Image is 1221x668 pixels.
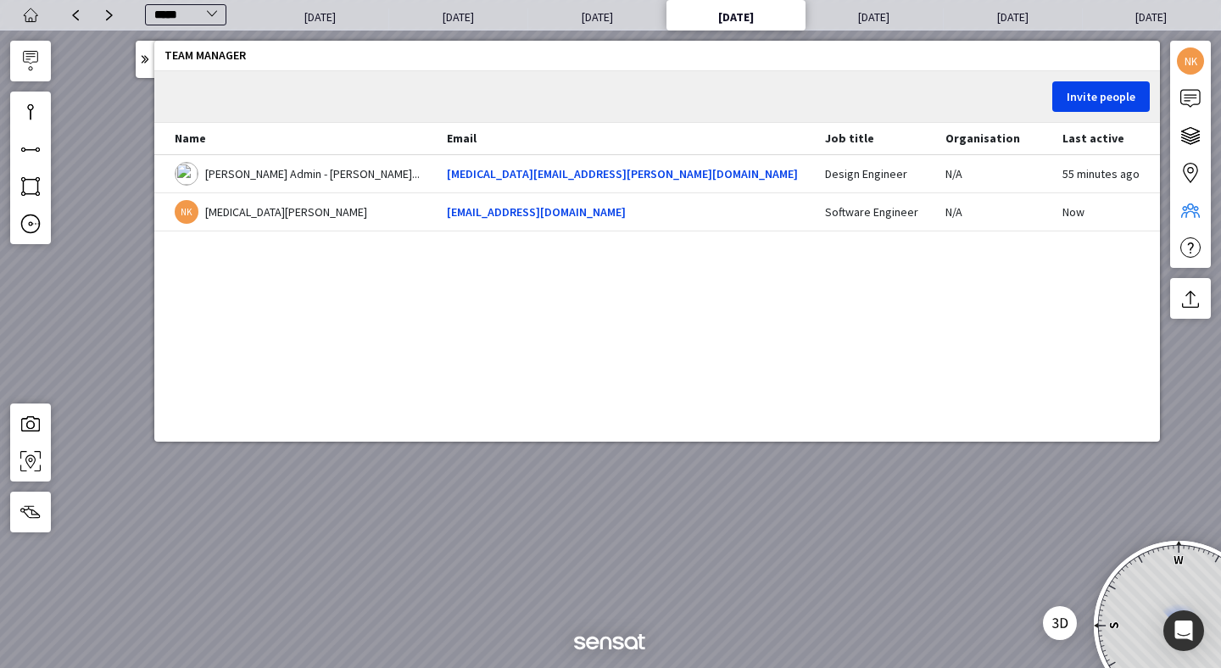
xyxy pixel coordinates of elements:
[1172,192,1209,229] button: Team manager
[1172,229,1209,266] button: Help centre
[825,166,907,181] span: Design Engineer
[1180,200,1201,220] img: icon-outline__team.svg
[20,502,41,522] img: helicopter--big-transparent.svg
[447,130,477,148] div: Email
[944,8,1082,31] div: [DATE]
[1180,163,1201,183] img: viewpoint-panel-icon.svg
[945,130,1020,148] div: Organisation
[1062,203,1084,221] div: Now
[1067,91,1135,103] div: Invite people
[447,130,492,148] div: Email
[12,205,49,242] button: circle
[20,102,41,122] img: annotation.svg
[12,42,49,80] button: comment
[100,7,117,24] img: icon-outline__arrow-right--small.svg
[1052,81,1150,112] button: Invite people
[806,8,944,31] div: [DATE]
[20,451,41,471] img: save-viewpoint-tool.svg
[20,214,41,234] img: icon-markup-circle.svg
[1172,42,1209,80] button: Settings
[20,414,41,434] img: Snapshot.svg
[1172,80,1209,117] button: Comments
[164,47,1150,64] div: Team manager
[1162,600,1196,634] img: icon-directional-fov-marker.svg
[945,166,962,181] span: N/A
[1062,130,1124,148] div: Last active
[251,8,389,31] div: [DATE]
[447,203,626,221] a: [EMAIL_ADDRESS][DOMAIN_NAME]
[12,443,49,480] button: viewpoint
[175,130,221,148] div: Name
[12,131,49,168] button: line
[68,7,85,24] img: icon-outline__arrow-left--small.svg
[1180,125,1201,146] img: layers.svg
[825,130,874,148] div: Job title
[1185,54,1198,68] text: NK
[20,176,41,197] img: Area.svg
[1062,130,1140,148] div: Last active
[1043,606,1077,640] button: environment
[528,8,666,31] div: [DATE]
[207,8,217,19] img: icon-timeline-arrow.svg
[141,55,149,64] img: icon-outline__arrow-double-right.svg
[12,405,49,443] button: snapshot
[825,130,889,148] div: Job title
[205,166,420,181] span: [PERSON_NAME] Admin - [PERSON_NAME]...
[1050,613,1070,633] img: icon-3d.svg
[1083,8,1221,31] div: [DATE]
[20,51,41,71] img: icon-outline__comment.svg
[12,493,49,531] button: fly to coordinates
[1180,88,1201,109] img: icon-outline__comment-panel.svg
[205,204,367,220] span: [MEDICAL_DATA][PERSON_NAME]
[12,168,49,205] button: zone
[1180,237,1201,258] img: icon-outline__help.svg
[447,165,798,183] a: [MEDICAL_DATA][EMAIL_ADDRESS][PERSON_NAME][DOMAIN_NAME]
[389,8,527,31] div: [DATE]
[1180,288,1201,309] img: icon-outline__upload.png
[945,204,962,220] span: N/A
[1172,154,1209,192] button: Viewpoints
[20,139,41,159] img: Line.svg
[825,204,918,220] span: Software Engineer
[181,206,192,218] text: NK
[1062,165,1140,183] div: 55 minutes ago
[945,130,1035,148] div: Organisation
[1163,610,1204,651] div: Open Intercom Messenger
[12,93,49,131] button: point
[1172,117,1209,154] button: Layer manager
[22,7,39,24] img: icon-outline__home.svg
[175,130,206,148] div: Name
